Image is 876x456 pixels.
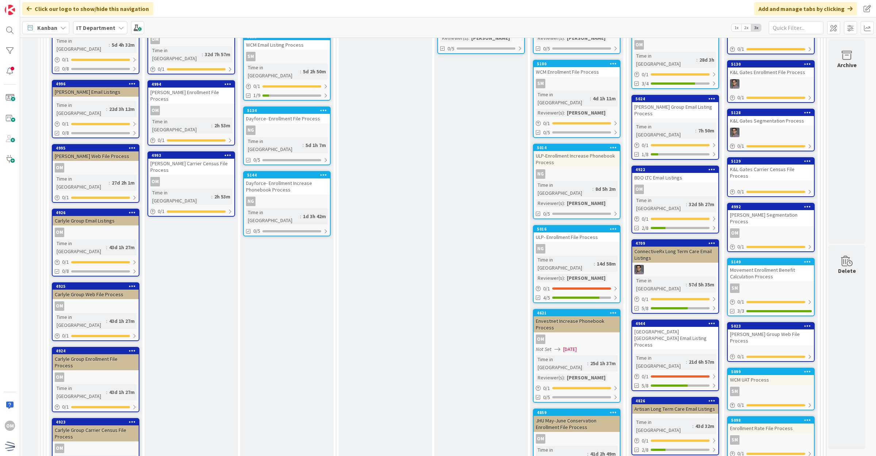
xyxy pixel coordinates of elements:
div: Carlyle Group Enrollment File Process [53,354,139,370]
div: 5129 [728,158,814,165]
div: 57d 5h 35m [687,281,716,289]
div: 0/1 [632,70,718,79]
span: 0 / 1 [737,45,744,53]
div: 0/1 [728,187,814,196]
div: 4944[GEOGRAPHIC_DATA] [GEOGRAPHIC_DATA] Email Listing Process [632,320,718,349]
div: 5024 [635,96,718,101]
div: 21d 6h 57m [687,358,716,366]
span: 0 / 1 [642,71,649,78]
div: OM [632,40,718,50]
div: 1d 3h 42m [301,212,328,220]
span: : [592,185,593,193]
span: 0 / 1 [62,56,69,63]
div: 0/1 [728,242,814,251]
img: CS [730,79,739,89]
div: 4995[PERSON_NAME] Web File Process [53,145,139,161]
a: 5149Movement Enrollment Benefit Calculation ProcessSM0/13/3 [727,258,815,316]
div: K&L Gates Carrier Census File Process [728,165,814,181]
span: 1/8 [642,151,649,158]
div: Time in [GEOGRAPHIC_DATA] [536,256,594,272]
div: 4709 [632,240,718,247]
div: 5100 [534,61,620,67]
div: [PERSON_NAME] Group Web File Process [728,329,814,345]
div: Time in [GEOGRAPHIC_DATA] [150,46,202,62]
div: 5128 [728,109,814,116]
div: 5130K&L Gates Enrollment File Process [728,61,814,77]
div: 4992 [728,204,814,210]
span: 0 / 1 [737,188,744,196]
div: Time in [GEOGRAPHIC_DATA] [55,37,109,53]
img: CS [730,128,739,137]
div: Reviewer(s) [440,34,468,42]
span: : [300,212,301,220]
div: 5134 [247,108,330,113]
span: 0 / 1 [62,120,69,128]
span: 0 / 1 [62,332,69,340]
span: 0 / 1 [737,142,744,150]
span: : [106,317,107,325]
a: 4924Carlyle Group Enrollment File ProcessOMTime in [GEOGRAPHIC_DATA]:43d 1h 27m0/1 [52,347,139,412]
div: 5016ULP- Enrollment File Process [534,226,620,242]
span: 0 / 1 [253,82,260,90]
div: 4924 [56,348,139,353]
div: 0/1 [534,119,620,128]
div: 4621 [537,310,620,316]
div: 4996 [56,81,139,86]
span: 0 / 1 [62,194,69,201]
span: : [590,94,591,103]
div: OM [150,177,160,186]
div: Time in [GEOGRAPHIC_DATA] [55,239,106,255]
div: 0/1 [728,297,814,306]
div: 5149Movement Enrollment Benefit Calculation Process [728,259,814,281]
div: 4944 [632,320,718,327]
div: 5014 [534,144,620,151]
div: K&L Gates Enrollment File Process [728,67,814,77]
div: ULP- Enrollment File Process [534,232,620,242]
div: 5100 [537,61,620,66]
div: 4926Carlyle Group Email Listings [53,209,139,225]
a: 4709ConnectiveRx Long Term Care Email ListingsCSTime in [GEOGRAPHIC_DATA]:57d 5h 35m0/15/8 [631,239,719,314]
a: 5023[PERSON_NAME] Group Web File Process0/1 [727,322,815,362]
div: OM [55,228,64,237]
div: 0/1 [632,215,718,224]
span: 0/5 [253,156,260,164]
div: 4994 [151,82,234,87]
div: [PERSON_NAME] [565,109,607,117]
span: 4/5 [543,294,550,302]
div: 5149 [731,259,814,264]
span: 1/9 [253,92,260,99]
span: : [300,67,301,76]
div: 4995 [53,145,139,151]
div: 0/1 [632,295,718,304]
div: Time in [GEOGRAPHIC_DATA] [55,175,109,191]
a: 5024[PERSON_NAME] Group Email Listing ProcessTime in [GEOGRAPHIC_DATA]:7h 50m0/11/8 [631,95,719,160]
div: 0/1 [53,331,139,340]
span: : [686,281,687,289]
a: 4621Envestnet Increase Phonebook ProcessOMNot Set[DATE]Time in [GEOGRAPHIC_DATA]:25d 1h 37mReview... [533,309,620,403]
div: Reviewer(s) [536,199,564,207]
span: 0 / 1 [158,208,165,215]
div: 0/1 [53,258,139,267]
div: SM [246,52,255,61]
div: [PERSON_NAME] Enrollment File Process [148,88,234,104]
div: [PERSON_NAME] [565,199,607,207]
div: 0/1 [53,55,139,64]
div: 4994 [148,81,234,88]
span: : [211,193,212,201]
div: 5134Dayforce- Enrollment File Process [244,107,330,123]
span: : [202,50,203,58]
div: CS [728,128,814,137]
div: CS [632,265,718,274]
span: 0/5 [543,129,550,136]
div: 4925 [53,283,139,290]
div: 5128K&L Gates Segmentation Process [728,109,814,125]
div: 4621 [534,310,620,316]
div: 0/1 [148,207,234,216]
div: BDO LTC Email Listings [632,173,718,182]
span: 3/4 [642,80,649,88]
div: 0/1 [728,352,814,361]
div: OM [150,106,160,115]
div: OM [55,301,64,311]
div: OM [728,228,814,238]
div: 5100WCM Enrollment File Process [534,61,620,77]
